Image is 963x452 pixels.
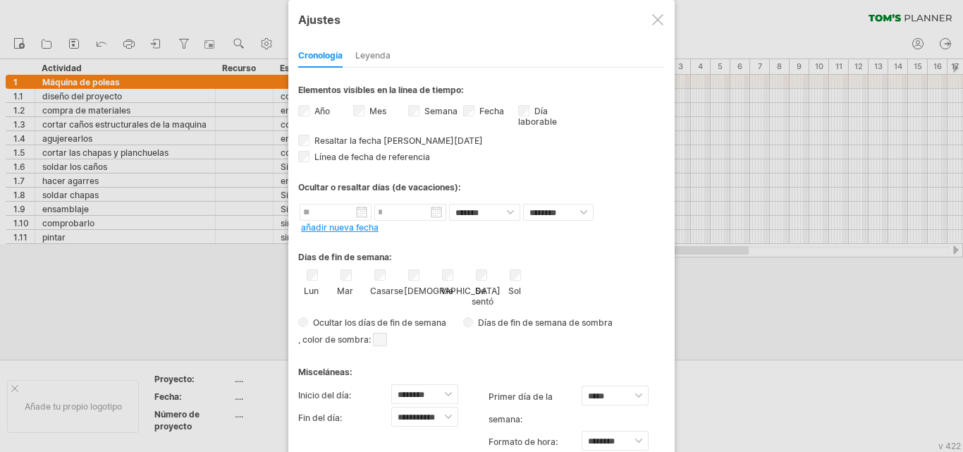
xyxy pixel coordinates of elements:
[424,106,458,116] font: Semana
[479,106,504,116] font: Fecha
[298,85,464,95] font: Elementos visibles en la línea de tiempo:
[472,286,493,307] font: Se sentó
[298,50,343,61] font: Cronología
[304,286,319,296] font: Lun
[298,182,461,193] font: Ocultar o resaltar días (de vacaciones):
[298,413,342,423] font: Fin del día:
[313,317,446,328] font: Ocultar los días de fin de semana
[301,222,379,233] a: añadir nueva fecha
[478,317,613,328] font: Días de fin de semana de sombra
[441,286,453,296] font: Vie
[518,106,557,127] font: Día laborable
[337,286,353,296] font: Mar
[314,135,483,146] font: Resaltar la fecha [PERSON_NAME][DATE]
[298,13,341,27] font: Ajustes
[298,390,351,401] font: Inicio del día:
[355,50,391,61] font: Leyenda
[404,286,501,296] font: [DEMOGRAPHIC_DATA]
[298,334,371,345] font: , color de sombra:
[298,367,352,377] font: Misceláneas:
[298,252,392,262] font: Días de fin de semana:
[373,333,387,346] span: Haga clic aquí para cambiar el color de la sombra
[370,286,403,296] font: Casarse
[508,286,521,296] font: Sol
[489,391,553,424] font: primer día de la semana:
[314,152,430,162] font: Línea de fecha de referencia
[369,106,386,116] font: Mes
[314,106,330,116] font: Año
[489,436,558,447] font: Formato de hora:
